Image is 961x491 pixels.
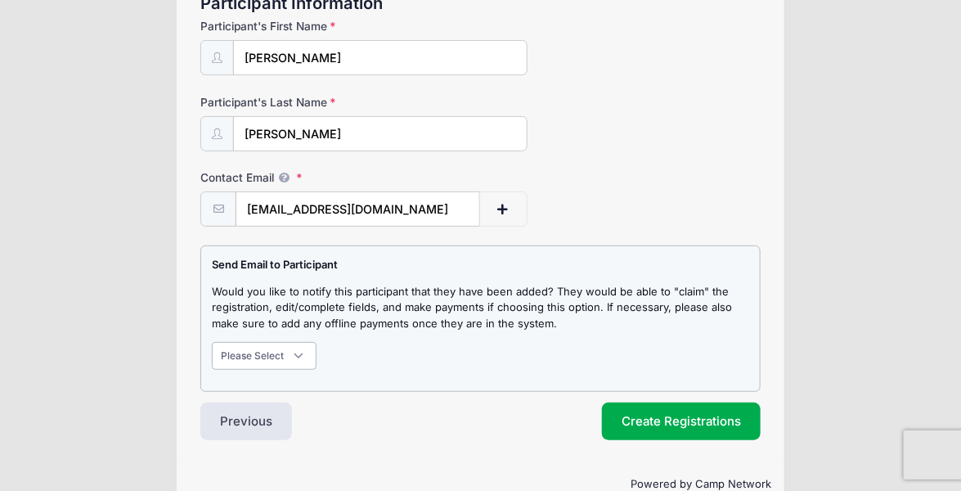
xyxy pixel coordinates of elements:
label: Contact Email [200,169,387,186]
input: Participant's Last Name [233,116,527,151]
button: Create Registrations [602,403,761,440]
button: Previous [200,403,292,440]
input: email@email.com [236,191,479,227]
label: Participant's First Name [200,18,387,34]
input: Participant's First Name [233,40,527,75]
label: Participant's Last Name [200,94,387,110]
p: Would you like to notify this participant that they have been added? They would be able to "claim... [212,284,749,332]
strong: Send Email to Participant [212,258,338,271]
